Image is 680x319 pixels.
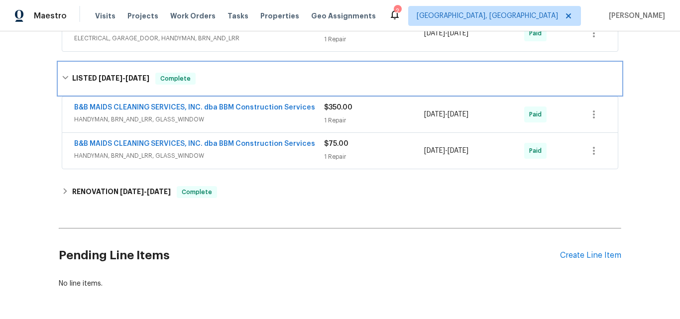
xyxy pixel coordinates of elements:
div: LISTED [DATE]-[DATE]Complete [59,63,621,95]
div: 1 Repair [324,152,424,162]
span: Properties [260,11,299,21]
span: [PERSON_NAME] [605,11,665,21]
span: - [120,188,171,195]
div: 2 [394,6,401,16]
span: ELECTRICAL, GARAGE_DOOR, HANDYMAN, BRN_AND_LRR [74,33,324,43]
span: [DATE] [120,188,144,195]
span: $75.00 [324,140,348,147]
span: [DATE] [424,30,445,37]
span: HANDYMAN, BRN_AND_LRR, GLASS_WINDOW [74,151,324,161]
div: 1 Repair [324,115,424,125]
span: Work Orders [170,11,216,21]
span: HANDYMAN, BRN_AND_LRR, GLASS_WINDOW [74,114,324,124]
div: RENOVATION [DATE]-[DATE]Complete [59,180,621,204]
h6: LISTED [72,73,149,85]
span: $350.00 [324,104,352,111]
span: [DATE] [448,111,468,118]
h6: RENOVATION [72,186,171,198]
span: Paid [529,109,546,119]
div: No line items. [59,279,621,289]
a: B&B MAIDS CLEANING SERVICES, INC. dba BBM Construction Services [74,104,315,111]
span: [DATE] [448,147,468,154]
span: - [424,28,468,38]
span: [DATE] [147,188,171,195]
div: Create Line Item [560,251,621,260]
span: Projects [127,11,158,21]
span: - [424,109,468,119]
h2: Pending Line Items [59,232,560,279]
span: [GEOGRAPHIC_DATA], [GEOGRAPHIC_DATA] [417,11,558,21]
span: Geo Assignments [311,11,376,21]
div: 1 Repair [324,34,424,44]
a: B&B MAIDS CLEANING SERVICES, INC. dba BBM Construction Services [74,140,315,147]
span: - [99,75,149,82]
span: Paid [529,146,546,156]
span: [DATE] [99,75,122,82]
span: Visits [95,11,115,21]
span: [DATE] [424,111,445,118]
span: [DATE] [424,147,445,154]
span: Paid [529,28,546,38]
span: [DATE] [125,75,149,82]
span: [DATE] [448,30,468,37]
span: Complete [156,74,195,84]
span: Complete [178,187,216,197]
span: Maestro [34,11,67,21]
span: - [424,146,468,156]
span: Tasks [227,12,248,19]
